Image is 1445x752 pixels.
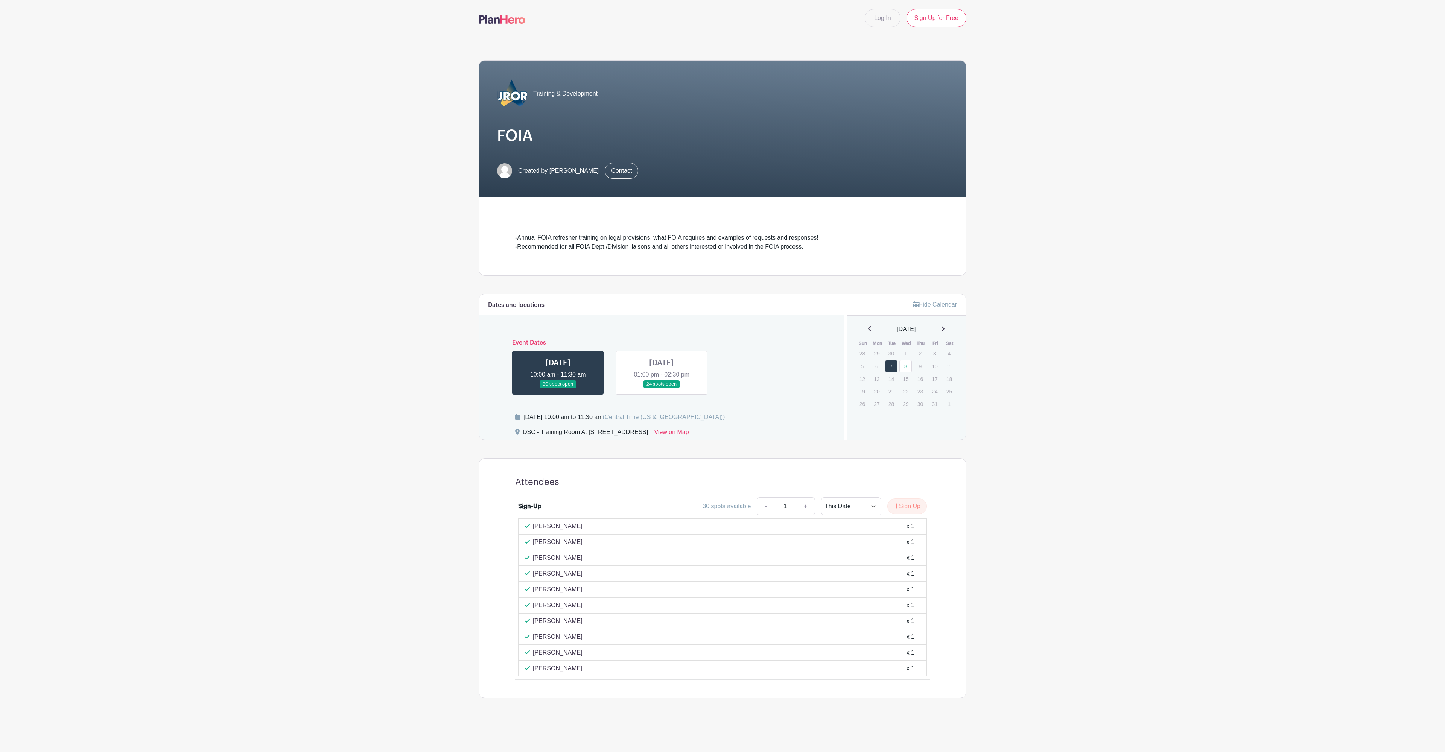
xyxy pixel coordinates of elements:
[796,497,815,515] a: +
[943,398,955,410] p: 1
[703,502,751,511] div: 30 spots available
[515,233,930,251] div: -Annual FOIA refresher training on legal provisions, what FOIA requires and examples of requests ...
[899,360,912,372] a: 8
[914,348,926,359] p: 2
[907,569,914,578] div: x 1
[914,373,926,385] p: 16
[907,522,914,531] div: x 1
[907,664,914,673] div: x 1
[887,498,927,514] button: Sign Up
[870,386,883,397] p: 20
[870,398,883,410] p: 27
[885,340,899,347] th: Tue
[497,163,512,178] img: default-ce2991bfa6775e67f084385cd625a349d9dcbb7a52a09fb2fda1e96e2d18dcdb.png
[870,340,885,347] th: Mon
[928,348,941,359] p: 3
[533,89,598,98] span: Training & Development
[856,348,869,359] p: 28
[533,553,583,562] p: [PERSON_NAME]
[885,398,897,410] p: 28
[928,340,943,347] th: Fri
[856,386,869,397] p: 19
[928,373,941,385] p: 17
[928,386,941,397] p: 24
[928,398,941,410] p: 31
[885,373,897,385] p: 14
[914,398,926,410] p: 30
[533,585,583,594] p: [PERSON_NAME]
[899,386,912,397] p: 22
[899,373,912,385] p: 15
[506,339,817,346] h6: Event Dates
[907,601,914,610] div: x 1
[943,373,955,385] p: 18
[479,15,525,24] img: logo-507f7623f17ff9eddc593b1ce0a138ce2505c220e1c5a4e2b4648c50719b7d32.svg
[523,428,648,440] div: DSC - Training Room A, [STREET_ADDRESS]
[928,360,941,372] p: 10
[533,617,583,626] p: [PERSON_NAME]
[533,632,583,641] p: [PERSON_NAME]
[870,373,883,385] p: 13
[856,360,869,372] p: 5
[899,340,914,347] th: Wed
[943,340,957,347] th: Sat
[533,601,583,610] p: [PERSON_NAME]
[757,497,774,515] a: -
[907,538,914,547] div: x 1
[865,9,900,27] a: Log In
[885,386,897,397] p: 21
[856,340,870,347] th: Sun
[897,325,916,334] span: [DATE]
[497,79,527,109] img: 2023_COA_Horiz_Logo_PMS_BlueStroke%204.png
[870,348,883,359] p: 29
[533,664,583,673] p: [PERSON_NAME]
[907,617,914,626] div: x 1
[907,585,914,594] div: x 1
[907,648,914,657] div: x 1
[515,477,559,488] h4: Attendees
[907,9,966,27] a: Sign Up for Free
[518,502,541,511] div: Sign-Up
[907,553,914,562] div: x 1
[605,163,638,179] a: Contact
[914,386,926,397] p: 23
[870,360,883,372] p: 6
[497,127,948,145] h1: FOIA
[943,348,955,359] p: 4
[899,348,912,359] p: 1
[885,348,897,359] p: 30
[518,166,599,175] span: Created by [PERSON_NAME]
[488,302,545,309] h6: Dates and locations
[533,538,583,547] p: [PERSON_NAME]
[914,360,926,372] p: 9
[943,360,955,372] p: 11
[654,428,689,440] a: View on Map
[907,632,914,641] div: x 1
[533,648,583,657] p: [PERSON_NAME]
[914,340,928,347] th: Thu
[533,569,583,578] p: [PERSON_NAME]
[885,360,897,372] a: 7
[943,386,955,397] p: 25
[856,373,869,385] p: 12
[899,398,912,410] p: 29
[523,413,725,422] div: [DATE] 10:00 am to 11:30 am
[913,301,957,308] a: Hide Calendar
[533,522,583,531] p: [PERSON_NAME]
[856,398,869,410] p: 26
[602,414,725,420] span: (Central Time (US & [GEOGRAPHIC_DATA]))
